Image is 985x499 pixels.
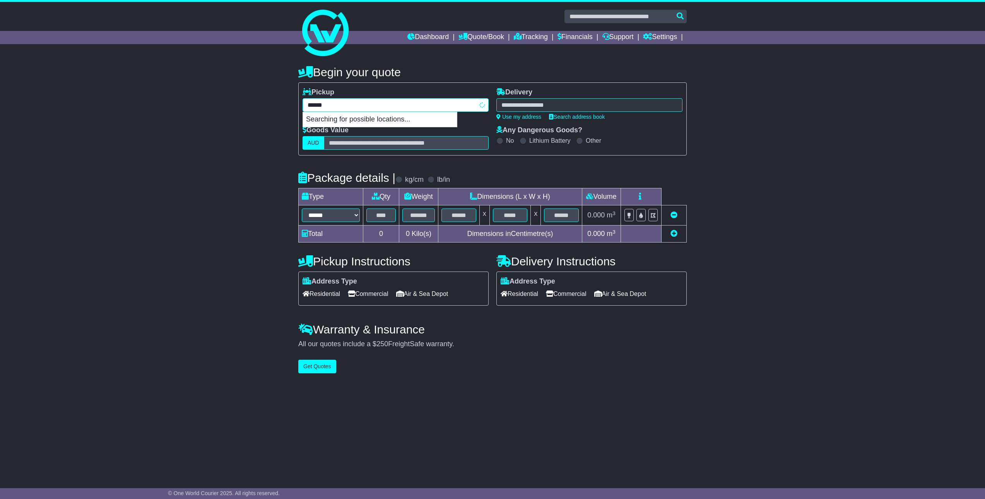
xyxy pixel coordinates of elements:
[607,211,616,219] span: m
[407,31,449,44] a: Dashboard
[298,171,395,184] h4: Package details |
[299,226,363,243] td: Total
[546,288,586,300] span: Commercial
[496,88,532,97] label: Delivery
[479,205,489,226] td: x
[582,188,621,205] td: Volume
[529,137,571,144] label: Lithium Battery
[496,255,687,268] h4: Delivery Instructions
[612,229,616,235] sup: 3
[587,211,605,219] span: 0.000
[303,88,334,97] label: Pickup
[594,288,646,300] span: Air & Sea Depot
[586,137,601,144] label: Other
[406,230,410,238] span: 0
[396,288,448,300] span: Air & Sea Depot
[607,230,616,238] span: m
[602,31,634,44] a: Support
[298,66,687,79] h4: Begin your quote
[168,490,280,496] span: © One World Courier 2025. All rights reserved.
[437,176,450,184] label: lb/in
[496,126,582,135] label: Any Dangerous Goods?
[299,188,363,205] td: Type
[303,112,457,127] p: Searching for possible locations...
[298,255,489,268] h4: Pickup Instructions
[399,226,438,243] td: Kilo(s)
[298,323,687,336] h4: Warranty & Insurance
[514,31,548,44] a: Tracking
[531,205,541,226] td: x
[587,230,605,238] span: 0.000
[612,210,616,216] sup: 3
[399,188,438,205] td: Weight
[303,126,349,135] label: Goods Value
[458,31,504,44] a: Quote/Book
[363,226,399,243] td: 0
[549,114,605,120] a: Search address book
[438,188,582,205] td: Dimensions (L x W x H)
[501,288,538,300] span: Residential
[298,340,687,349] div: All our quotes include a $ FreightSafe warranty.
[363,188,399,205] td: Qty
[298,360,336,373] button: Get Quotes
[303,136,324,150] label: AUD
[643,31,677,44] a: Settings
[405,176,424,184] label: kg/cm
[501,277,555,286] label: Address Type
[348,288,388,300] span: Commercial
[438,226,582,243] td: Dimensions in Centimetre(s)
[303,288,340,300] span: Residential
[496,114,541,120] a: Use my address
[557,31,593,44] a: Financials
[303,98,489,112] typeahead: Please provide city
[670,211,677,219] a: Remove this item
[303,277,357,286] label: Address Type
[670,230,677,238] a: Add new item
[506,137,514,144] label: No
[376,340,388,348] span: 250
